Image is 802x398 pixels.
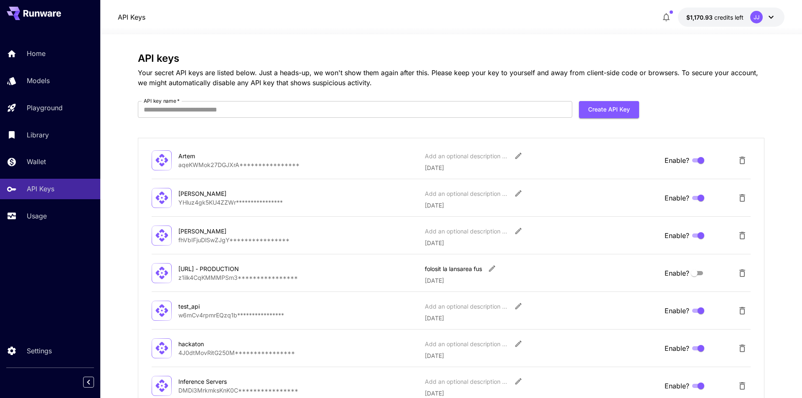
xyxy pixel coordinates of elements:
[118,12,145,22] nav: breadcrumb
[511,374,526,389] button: Edit
[665,381,689,391] span: Enable?
[511,299,526,314] button: Edit
[178,340,262,348] div: hackaton
[89,375,100,390] div: Collapse sidebar
[425,340,508,348] div: Add an optional description or comment
[686,14,714,21] span: $1,170.93
[665,306,689,316] span: Enable?
[27,48,46,58] p: Home
[425,201,658,210] p: [DATE]
[27,184,54,194] p: API Keys
[425,377,508,386] div: Add an optional description or comment
[178,377,262,386] div: Inference Servers
[665,155,689,165] span: Enable?
[665,231,689,241] span: Enable?
[138,68,764,88] p: Your secret API keys are listed below. Just a heads-up, we won't show them again after this. Plea...
[511,336,526,351] button: Edit
[425,227,508,236] div: Add an optional description or comment
[83,377,94,388] button: Collapse sidebar
[178,152,262,160] div: Artem
[511,186,526,201] button: Edit
[425,163,658,172] p: [DATE]
[425,389,658,398] p: [DATE]
[734,302,751,319] button: Delete API Key
[734,227,751,244] button: Delete API Key
[665,193,689,203] span: Enable?
[734,378,751,394] button: Delete API Key
[178,189,262,198] div: [PERSON_NAME]
[678,8,784,27] button: $1,170.92953JJ
[714,14,744,21] span: credits left
[425,152,508,160] div: Add an optional description or comment
[665,343,689,353] span: Enable?
[734,190,751,206] button: Delete API Key
[734,152,751,169] button: Delete API Key
[511,223,526,238] button: Edit
[178,302,262,311] div: test_api
[178,227,262,236] div: [PERSON_NAME]
[27,157,46,167] p: Wallet
[425,264,482,273] div: folosit la lansarea fus
[425,238,658,247] p: [DATE]
[27,103,63,113] p: Playground
[425,189,508,198] div: Add an optional description or comment
[425,351,658,360] p: [DATE]
[27,130,49,140] p: Library
[665,268,689,278] span: Enable?
[178,264,262,273] div: [URL] - PRODUCTION
[27,346,52,356] p: Settings
[27,211,47,221] p: Usage
[579,101,639,118] button: Create API Key
[425,276,658,285] p: [DATE]
[425,302,508,311] div: Add an optional description or comment
[425,314,658,322] p: [DATE]
[138,53,764,64] h3: API keys
[144,97,180,104] label: API key name
[734,340,751,357] button: Delete API Key
[734,265,751,281] button: Delete API Key
[27,76,50,86] p: Models
[511,148,526,163] button: Edit
[750,11,763,23] div: JJ
[118,12,145,22] a: API Keys
[485,261,500,276] button: Edit
[686,13,744,22] div: $1,170.92953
